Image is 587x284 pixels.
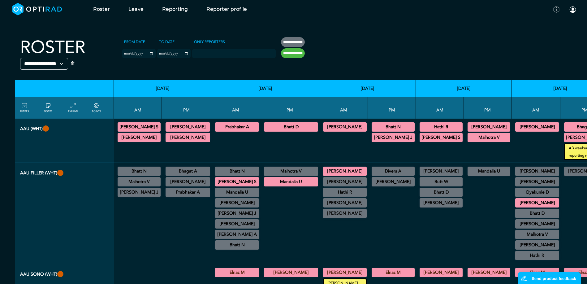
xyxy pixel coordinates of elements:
a: collapse/expand entries [68,102,78,113]
div: US Head & Neck/US Interventional H&N 09:15 - 12:15 [215,198,259,208]
div: CT Trauma & Urgent/MRI Trauma & Urgent 13:30 - 18:30 [166,177,210,186]
th: [DATE] [114,80,211,97]
summary: Bhatt D [516,210,558,217]
summary: Bhatt N [119,168,160,175]
summary: [PERSON_NAME] [324,168,366,175]
summary: [PERSON_NAME] [265,269,317,276]
div: CT Interventional MSK 11:00 - 12:00 [215,240,259,250]
label: From date [122,37,147,46]
div: General US 13:30 - 18:30 [468,268,510,277]
div: ImE Lead till 1/4/2026 09:00 - 13:00 [515,219,559,229]
summary: Prabhakar A [166,189,209,196]
div: CT Trauma & Urgent/MRI Trauma & Urgent 13:30 - 18:30 [372,122,415,132]
summary: [PERSON_NAME] [166,178,209,186]
summary: Elnaz M [216,269,258,276]
summary: [PERSON_NAME] [421,168,462,175]
div: General CT/General MRI/General XR 10:30 - 14:00 [515,240,559,250]
summary: [PERSON_NAME] [166,134,209,141]
th: PM [162,97,211,119]
div: General US 08:30 - 13:00 [515,268,559,277]
div: CT Trauma & Urgent/MRI Trauma & Urgent 13:30 - 18:30 [468,122,510,132]
summary: [PERSON_NAME] [324,210,366,217]
summary: Mandalia U [216,189,258,196]
summary: Bhatt N [216,168,258,175]
a: collapse/expand expected points [92,102,101,113]
div: General US 08:30 - 13:00 [323,268,367,277]
div: General CT/CT Gastrointestinal/MRI Gastrointestinal/General MRI/General XR 10:30 - 12:00 [215,230,259,239]
summary: [PERSON_NAME] [516,220,558,228]
summary: [PERSON_NAME] [216,199,258,207]
summary: Bhagat A [166,168,209,175]
summary: Hathi R [516,252,558,259]
div: US Interventional H&N 13:30 - 16:30 [166,167,210,176]
div: CT Trauma & Urgent/MRI Trauma & Urgent 13:30 - 18:30 [372,133,415,142]
summary: Oyekunle D [516,189,558,196]
summary: Bhatt N [216,241,258,249]
th: AAU FILLER (WHT) [15,163,114,264]
summary: Malhotra V [119,178,160,186]
summary: Mandalia U [265,178,317,186]
summary: [PERSON_NAME] [516,199,558,207]
th: AAU (WHT) [15,119,114,163]
summary: Malhotra V [516,231,558,238]
summary: [PERSON_NAME] [166,123,209,131]
div: CT Trauma & Urgent/MRI Trauma & Urgent 13:30 - 18:30 [468,133,510,142]
summary: Bhatt D [265,123,317,131]
div: US Diagnostic MSK/US Interventional MSK/US General Adult 09:00 - 12:00 [215,188,259,197]
label: To date [157,37,176,46]
div: CD role 07:00 - 13:00 [420,167,463,176]
summary: Mandalia U [468,168,509,175]
div: CT Trauma & Urgent/MRI Trauma & Urgent 08:30 - 13:30 [118,133,161,142]
div: Off Site 08:30 - 13:30 [420,198,463,208]
th: AM [511,97,560,119]
summary: Bhatt N [373,123,414,131]
summary: [PERSON_NAME] [516,178,558,186]
summary: Prabhakar A [216,123,258,131]
div: US Interventional MSK 08:30 - 11:00 [215,167,259,176]
th: PM [368,97,416,119]
div: General US/US Diagnostic MSK/US Gynaecology/US Interventional H&N/US Interventional MSK/US Interv... [118,177,161,186]
div: General CT/General MRI/General XR 13:30 - 18:30 [372,177,415,186]
label: Only Reporters [192,37,227,46]
div: General CT/General MRI/General XR 11:30 - 13:30 [118,188,161,197]
summary: [PERSON_NAME] [516,168,558,175]
div: CT Trauma & Urgent/MRI Trauma & Urgent 13:30 - 18:30 [166,133,210,142]
th: [DATE] [319,80,416,97]
summary: [PERSON_NAME] [468,269,509,276]
div: ImE Lead till 1/4/2026 11:30 - 15:30 [323,209,367,218]
th: PM [464,97,511,119]
th: AM [319,97,368,119]
th: PM [260,97,319,119]
div: General CT/General MRI/General XR 08:00 - 13:00 [420,177,463,186]
div: General US 13:30 - 18:30 [372,268,415,277]
div: CT Neuro/CT Head & Neck/MRI Neuro/MRI Head & Neck/XR Head & Neck 09:30 - 14:00 [215,219,259,229]
div: US Diagnostic MSK/US Interventional MSK 09:00 - 12:30 [515,209,559,218]
summary: [PERSON_NAME] [324,178,366,186]
summary: [PERSON_NAME] [324,269,366,276]
div: General CT/General MRI/General XR 08:30 - 10:30 [323,177,367,186]
div: CT Trauma & Urgent/MRI Trauma & Urgent 08:30 - 13:30 [515,198,559,208]
div: CT Trauma & Urgent/MRI Trauma & Urgent 13:30 - 18:30 [166,122,210,132]
summary: Malhotra V [468,134,509,141]
th: [DATE] [211,80,319,97]
summary: [PERSON_NAME] J [373,134,414,141]
div: General CT/General MRI/General XR 09:30 - 11:30 [515,230,559,239]
summary: [PERSON_NAME] S [119,123,160,131]
th: [DATE] [416,80,511,97]
div: BR Symptomatic Clinic 08:30 - 13:00 [515,188,559,197]
div: General CT/General MRI/General XR 08:30 - 12:00 [118,167,161,176]
summary: Elnaz M [516,269,558,276]
a: show/hide notes [44,102,52,113]
summary: [PERSON_NAME] [373,178,414,186]
th: AM [211,97,260,119]
div: CT Trauma & Urgent/MRI Trauma & Urgent 08:30 - 13:30 [515,122,559,132]
summary: [PERSON_NAME] [324,199,366,207]
div: General CT/General MRI/General XR/General NM 13:00 - 14:30 [372,167,415,176]
summary: Bhatt D [421,189,462,196]
summary: Elnaz M [373,269,414,276]
div: CT Trauma & Urgent/MRI Trauma & Urgent 08:30 - 13:30 [215,122,259,132]
div: CT Trauma & Urgent/MRI Trauma & Urgent 08:30 - 13:30 [420,188,463,197]
div: CT Trauma & Urgent/MRI Trauma & Urgent 13:30 - 18:30 [264,122,318,132]
div: CT Trauma & Urgent/MRI Trauma & Urgent 13:30 - 18:30 [264,167,318,176]
a: FILTERS [20,102,29,113]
